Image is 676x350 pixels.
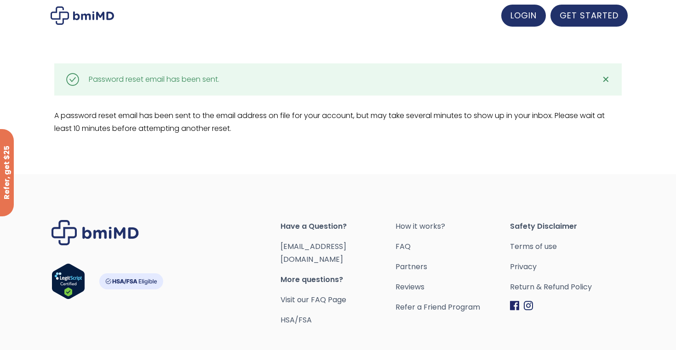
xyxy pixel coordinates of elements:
[52,263,85,299] img: Verify Approval for www.bmimd.com
[395,260,510,273] a: Partners
[501,5,546,27] a: LOGIN
[510,260,624,273] a: Privacy
[510,220,624,233] span: Safety Disclaimer
[510,281,624,294] a: Return & Refund Policy
[510,301,519,310] img: Facebook
[395,281,510,294] a: Reviews
[550,5,628,27] a: GET STARTED
[54,109,622,135] p: A password reset email has been sent to the email address on file for your account, but may take ...
[510,240,624,253] a: Terms of use
[596,70,615,89] a: ✕
[52,220,139,245] img: Brand Logo
[99,273,163,289] img: HSA-FSA
[51,6,114,25] img: My account
[281,273,395,286] span: More questions?
[89,73,219,86] div: Password reset email has been sent.
[395,240,510,253] a: FAQ
[281,220,395,233] span: Have a Question?
[281,315,312,325] a: HSA/FSA
[281,294,346,305] a: Visit our FAQ Page
[602,73,610,86] span: ✕
[524,301,533,310] img: Instagram
[281,241,346,265] a: [EMAIL_ADDRESS][DOMAIN_NAME]
[560,10,619,21] span: GET STARTED
[395,220,510,233] a: How it works?
[52,263,85,304] a: Verify LegitScript Approval for www.bmimd.com
[395,301,510,314] a: Refer a Friend Program
[510,10,537,21] span: LOGIN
